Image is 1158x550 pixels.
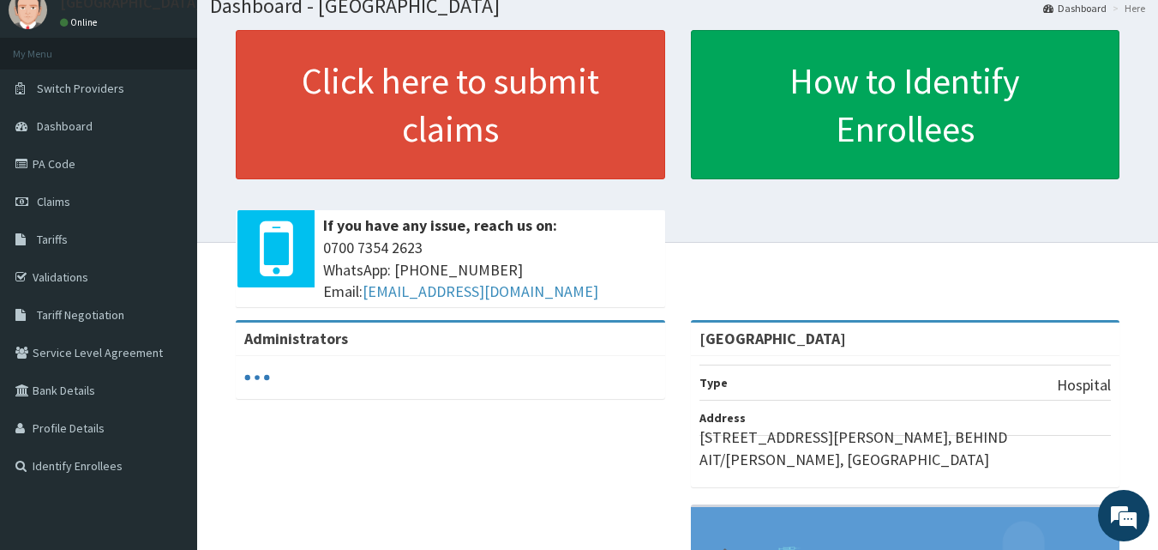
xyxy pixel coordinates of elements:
[1057,374,1111,396] p: Hospital
[1108,1,1145,15] li: Here
[699,426,1112,470] p: [STREET_ADDRESS][PERSON_NAME], BEHIND AIT/[PERSON_NAME], [GEOGRAPHIC_DATA]
[699,329,846,348] strong: [GEOGRAPHIC_DATA]
[363,281,598,301] a: [EMAIL_ADDRESS][DOMAIN_NAME]
[1043,1,1107,15] a: Dashboard
[37,81,124,96] span: Switch Providers
[244,365,270,390] svg: audio-loading
[699,410,746,426] b: Address
[323,215,557,235] b: If you have any issue, reach us on:
[691,30,1120,179] a: How to Identify Enrollees
[244,329,348,348] b: Administrators
[60,16,101,28] a: Online
[236,30,665,179] a: Click here to submit claims
[323,237,657,303] span: 0700 7354 2623 WhatsApp: [PHONE_NUMBER] Email:
[37,232,68,247] span: Tariffs
[699,375,728,390] b: Type
[37,307,124,323] span: Tariff Negotiation
[37,194,70,209] span: Claims
[37,118,93,134] span: Dashboard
